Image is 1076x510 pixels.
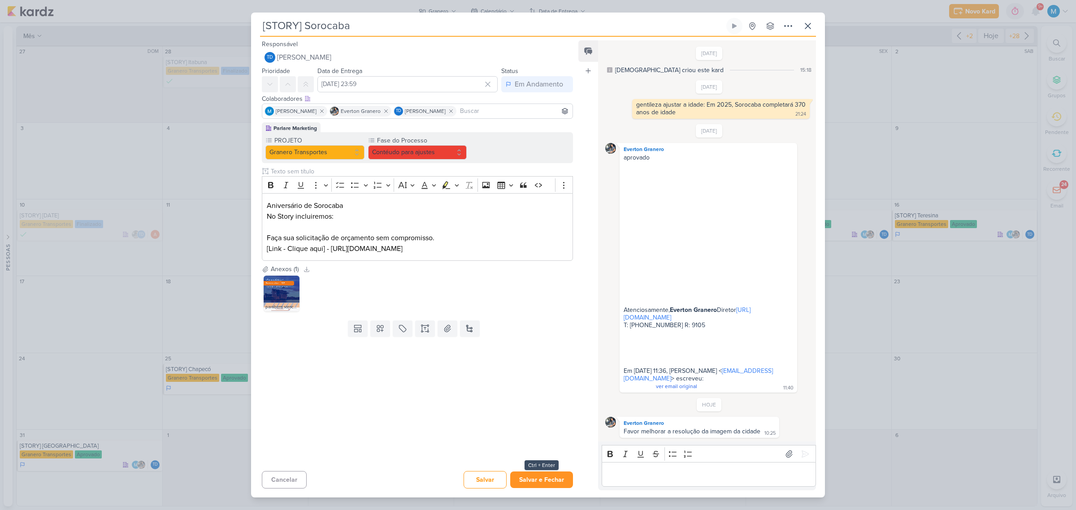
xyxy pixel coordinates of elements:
button: Salvar [464,471,507,488]
input: Select a date [317,76,498,92]
p: Td [267,55,273,60]
img: Everton Granero [605,143,616,154]
label: Responsável [262,40,298,48]
div: gentileza ajustar a idade: Em 2025, Sorocaba completará 370 anos de idade [636,101,807,116]
a: [EMAIL_ADDRESS][DOMAIN_NAME] [624,367,773,382]
input: Kard Sem Título [260,18,725,34]
span: Everton Granero [341,107,381,115]
div: Anexos (1) [271,264,299,274]
label: Prioridade [262,67,290,75]
a: [URL][DOMAIN_NAME] [624,306,751,321]
div: Everton Granero [621,145,795,154]
div: Em Andamento [515,79,563,90]
input: Buscar [458,106,571,117]
button: Em Andamento [501,76,573,92]
button: Td [PERSON_NAME] [262,49,573,65]
b: Everton Granero [670,306,717,314]
div: Editor toolbar [602,445,816,462]
button: Granero Transportes [265,145,364,160]
div: 11:40 [783,385,794,392]
span: [PERSON_NAME] [405,107,446,115]
img: 3wiEAHl2UCSghC4ddoGTZsLiuwEllDOsXpmTBKka.jpg [264,276,299,311]
span: aprovado Atenciosamente, Diretor T: [PHONE_NUMBER] R: 9105 Em [DATE] 11:36, [PERSON_NAME] < > esc... [624,154,773,390]
div: 15:18 [800,66,811,74]
input: Texto sem título [269,167,573,176]
div: Editor toolbar [262,176,573,194]
div: Editor editing area: main [602,462,816,487]
div: Editor editing area: main [262,193,573,261]
div: Colaboradores [262,94,573,104]
div: Ctrl + Enter [525,460,559,470]
p: Aniversário de Sorocaba [267,200,568,211]
span: [PERSON_NAME] [277,52,331,63]
span: [PERSON_NAME] [276,107,317,115]
button: Salvar e Fechar [510,471,573,488]
label: Data de Entrega [317,67,362,75]
div: 10:25 [764,430,776,437]
img: MARIANA MIRANDA [265,107,274,116]
div: 21:24 [795,111,806,118]
p: [Link - Clique aqui] - [URL][DOMAIN_NAME] [267,243,568,254]
div: Everton Granero [621,419,777,428]
div: Parlare Marketing [273,124,317,132]
span: ver email original [656,383,697,389]
label: PROJETO [273,136,364,145]
div: parabens sorocba.jpg [264,303,299,311]
p: No Story incluiremos: Faça sua solicitação de orçamento sem compromisso. [267,211,568,243]
div: Thais de carvalho [265,52,275,63]
p: Td [396,109,401,113]
button: Cancelar [262,471,307,488]
img: Everton Granero [605,417,616,428]
img: Everton Granero [330,107,339,116]
button: Contéudo para ajustes [368,145,467,160]
div: Thais de carvalho [394,107,403,116]
label: Fase do Processo [376,136,467,145]
div: Favor melhorar a resolução da imagem da cidade [624,428,760,435]
label: Status [501,67,518,75]
div: Ligar relógio [731,22,738,30]
div: [DEMOGRAPHIC_DATA] criou este kard [615,65,724,75]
